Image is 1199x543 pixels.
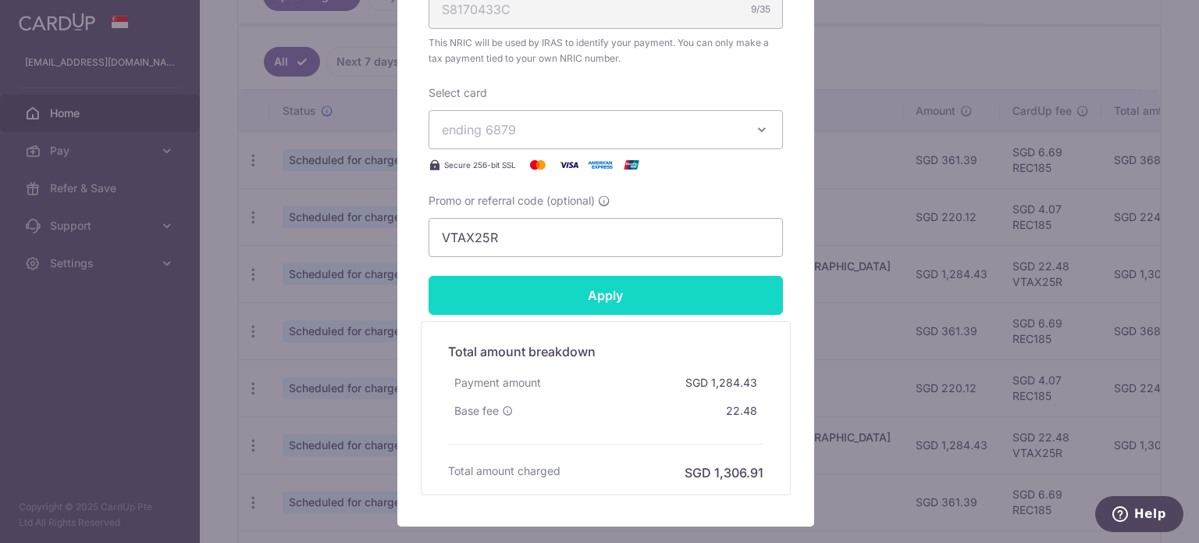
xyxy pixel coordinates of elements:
[448,369,547,397] div: Payment amount
[429,35,783,66] span: This NRIC will be used by IRAS to identify your payment. You can only make a tax payment tied to ...
[429,276,783,315] input: Apply
[720,397,763,425] div: 22.48
[1095,496,1183,535] iframe: Opens a widget where you can find more information
[522,155,553,174] img: Mastercard
[585,155,616,174] img: American Express
[442,122,516,138] span: ending 6879
[679,369,763,397] div: SGD 1,284.43
[751,2,770,17] div: 9/35
[429,85,487,101] label: Select card
[429,110,783,149] button: ending 6879
[616,155,647,174] img: UnionPay
[553,155,585,174] img: Visa
[685,463,763,482] h6: SGD 1,306.91
[448,463,560,479] h6: Total amount charged
[444,159,516,171] span: Secure 256-bit SSL
[448,342,763,361] h5: Total amount breakdown
[429,193,595,209] span: Promo or referral code (optional)
[454,403,499,419] span: Base fee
